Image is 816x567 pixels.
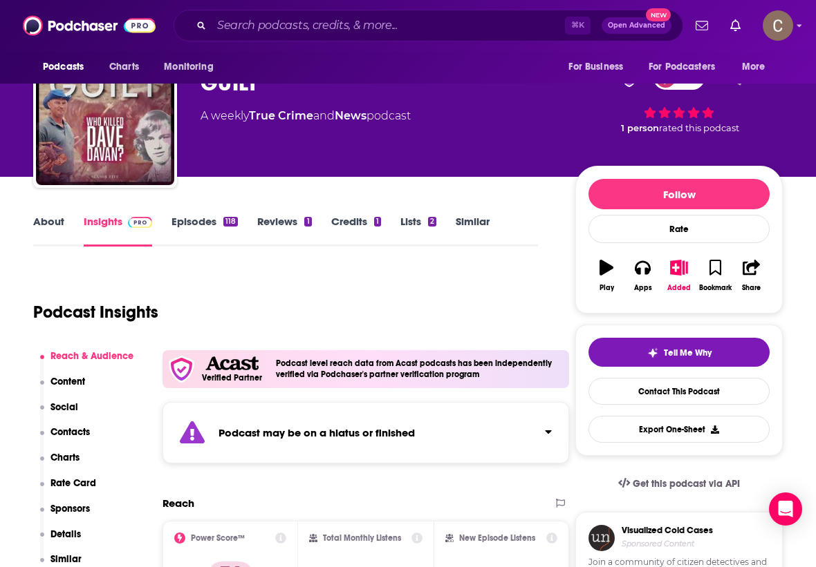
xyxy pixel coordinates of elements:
[202,374,262,382] h5: Verified Partner
[568,57,623,77] span: For Business
[763,10,793,41] button: Show profile menu
[43,57,84,77] span: Podcasts
[732,54,783,80] button: open menu
[212,15,565,37] input: Search podcasts, credits, & more...
[725,14,746,37] a: Show notifications dropdown
[33,215,64,247] a: About
[323,533,401,543] h2: Total Monthly Listens
[109,57,139,77] span: Charts
[33,302,158,323] h1: Podcast Insights
[763,10,793,41] img: User Profile
[575,57,783,142] div: verified Badge76 1 personrated this podcast
[624,251,660,300] button: Apps
[559,54,640,80] button: open menu
[84,215,152,247] a: InsightsPodchaser Pro
[763,10,793,41] span: Logged in as clay.bolton
[163,402,569,463] section: Click to expand status details
[667,284,691,292] div: Added
[600,284,614,292] div: Play
[649,57,715,77] span: For Podcasters
[588,378,770,405] a: Contact This Podcast
[128,217,152,228] img: Podchaser Pro
[659,123,739,133] span: rated this podcast
[588,338,770,367] button: tell me why sparkleTell Me Why
[23,12,156,39] img: Podchaser - Follow, Share and Rate Podcasts
[50,553,82,565] p: Similar
[40,426,91,452] button: Contacts
[223,217,238,227] div: 118
[276,358,564,379] h4: Podcast level reach data from Acast podcasts has been independently verified via Podchaser's part...
[33,54,102,80] button: open menu
[40,350,134,376] button: Reach & Audience
[428,217,436,227] div: 2
[50,426,90,438] p: Contacts
[257,215,311,247] a: Reviews1
[456,215,490,247] a: Similar
[588,179,770,209] button: Follow
[565,17,591,35] span: ⌘ K
[174,10,683,41] div: Search podcasts, credits, & more...
[602,17,671,34] button: Open AdvancedNew
[36,47,174,185] img: GUILT
[201,108,411,124] div: A weekly podcast
[219,426,415,439] strong: Podcast may be on a hiatus or finished
[661,251,697,300] button: Added
[634,284,652,292] div: Apps
[608,22,665,29] span: Open Advanced
[50,401,78,413] p: Social
[50,528,81,540] p: Details
[633,478,740,490] span: Get this podcast via API
[40,528,82,554] button: Details
[154,54,231,80] button: open menu
[588,251,624,300] button: Play
[374,217,381,227] div: 1
[769,492,802,526] div: Open Intercom Messenger
[50,350,133,362] p: Reach & Audience
[164,57,213,77] span: Monitoring
[50,376,85,387] p: Content
[734,251,770,300] button: Share
[313,109,335,122] span: and
[690,14,714,37] a: Show notifications dropdown
[588,525,615,551] img: coldCase.18b32719.png
[331,215,381,247] a: Credits1
[40,477,97,503] button: Rate Card
[100,54,147,80] a: Charts
[622,539,713,548] h4: Sponsored Content
[304,217,311,227] div: 1
[40,503,91,528] button: Sponsors
[607,467,751,501] a: Get this podcast via API
[40,452,80,477] button: Charts
[459,533,535,543] h2: New Episode Listens
[40,401,79,427] button: Social
[50,452,80,463] p: Charts
[647,347,658,358] img: tell me why sparkle
[171,215,238,247] a: Episodes118
[205,356,258,371] img: Acast
[163,497,194,510] h2: Reach
[588,416,770,443] button: Export One-Sheet
[699,284,732,292] div: Bookmark
[640,54,735,80] button: open menu
[249,109,313,122] a: True Crime
[191,533,245,543] h2: Power Score™
[742,284,761,292] div: Share
[588,215,770,243] div: Rate
[697,251,733,300] button: Bookmark
[742,57,766,77] span: More
[646,8,671,21] span: New
[50,503,90,515] p: Sponsors
[168,356,195,383] img: verfied icon
[621,123,659,133] span: 1 person
[50,477,96,489] p: Rate Card
[400,215,436,247] a: Lists2
[664,347,712,358] span: Tell Me Why
[335,109,367,122] a: News
[40,376,86,401] button: Content
[622,525,713,536] h3: Visualized Cold Cases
